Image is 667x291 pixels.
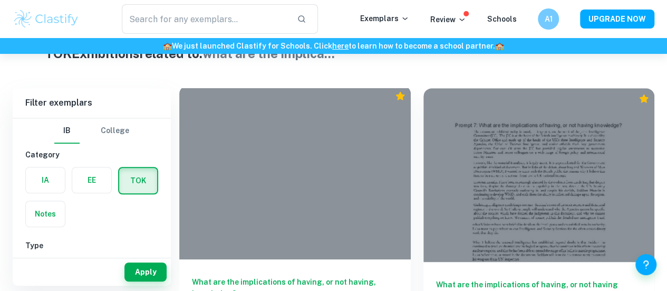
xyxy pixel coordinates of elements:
h6: Type [25,240,158,251]
h6: Category [25,149,158,161]
button: IB [54,118,80,144]
button: Help and Feedback [635,254,656,275]
a: here [332,42,349,50]
div: Filter type choice [54,118,129,144]
button: Apply [124,262,167,281]
div: Premium [639,93,649,104]
a: Schools [487,15,517,23]
button: College [101,118,129,144]
p: Exemplars [360,13,409,24]
label: Type [33,253,48,262]
h6: Filter exemplars [13,88,171,118]
button: TOK [119,168,157,193]
button: Notes [26,201,65,227]
img: Clastify logo [13,8,80,30]
button: IA [26,167,65,193]
button: A1 [538,8,559,30]
span: 🏫 [495,42,504,50]
div: Premium [395,91,405,101]
h6: A1 [543,13,555,25]
button: UPGRADE NOW [580,10,654,29]
button: EE [72,167,111,193]
h6: We just launched Clastify for Schools. Click to learn how to become a school partner. [2,40,665,52]
span: 🏫 [163,42,172,50]
p: Review [430,14,466,25]
input: Search for any exemplars... [122,4,288,34]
